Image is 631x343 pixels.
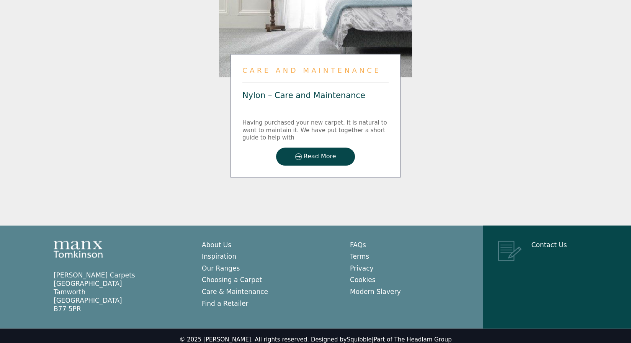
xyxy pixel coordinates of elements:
[350,241,366,249] a: FAQs
[374,336,452,343] a: Part of The Headlam Group
[202,253,236,260] a: Inspiration
[54,271,186,313] p: [PERSON_NAME] Carpets [GEOGRAPHIC_DATA] Tamworth [GEOGRAPHIC_DATA] B77 5PR
[202,276,262,284] a: Choosing a Carpet
[202,288,268,295] a: Care & Maintenance
[350,264,374,272] a: Privacy
[304,153,336,160] span: Read More
[350,253,369,260] a: Terms
[202,300,248,307] a: Find a Retailer
[202,241,231,249] a: About Us
[242,119,389,142] div: Having purchased your new carpet, it is natural to want to maintain it. We have put together a sh...
[347,336,372,343] a: Squibble
[276,148,355,166] a: Read More
[242,91,365,100] a: Nylon – Care and Maintenance
[54,241,103,258] img: Manx Tomkinson Logo
[242,66,389,75] div: Care and Maintenance
[531,241,567,249] a: Contact Us
[350,276,376,284] a: Cookies
[350,288,401,295] a: Modern Slavery
[202,264,240,272] a: Our Ranges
